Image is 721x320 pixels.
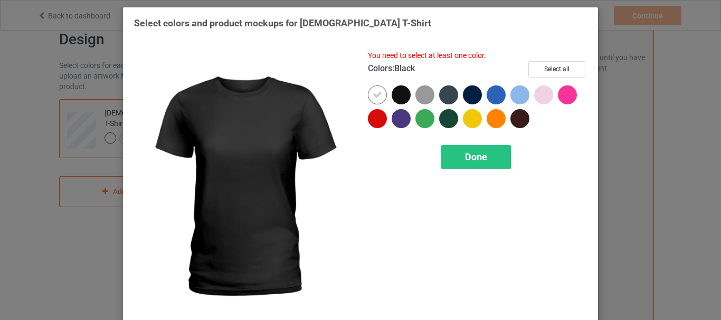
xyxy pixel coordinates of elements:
h4: : [368,63,415,74]
span: Colors [368,63,392,73]
span: Done [465,151,487,162]
button: Select all [528,61,585,77]
span: Black [394,63,415,73]
span: You need to select at least one color. [368,51,486,60]
span: Select colors and product mockups for [DEMOGRAPHIC_DATA] T-Shirt [134,17,431,28]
